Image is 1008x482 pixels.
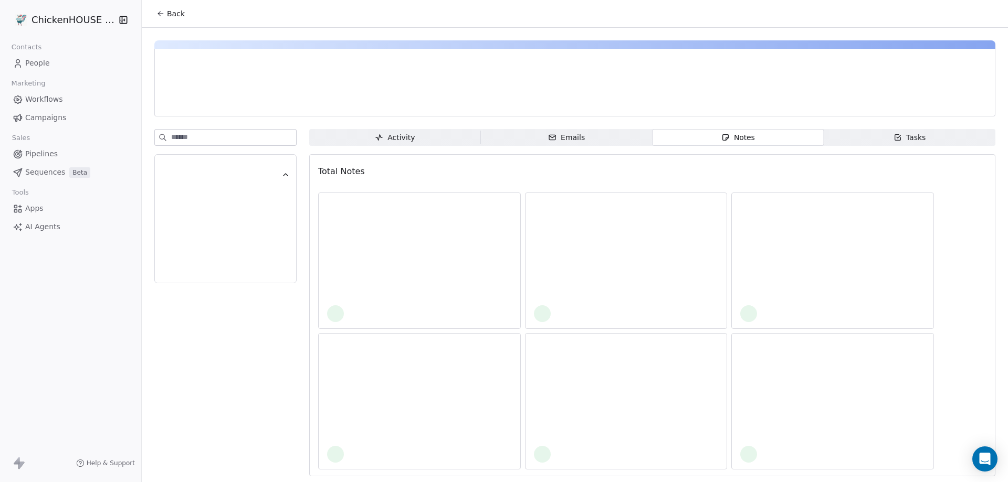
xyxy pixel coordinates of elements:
[150,4,191,23] button: Back
[548,132,585,143] div: Emails
[25,221,60,232] span: AI Agents
[8,200,133,217] a: Apps
[8,55,133,72] a: People
[7,39,46,55] span: Contacts
[8,109,133,126] a: Campaigns
[167,8,185,19] span: Back
[25,94,63,105] span: Workflows
[7,130,35,146] span: Sales
[25,167,65,178] span: Sequences
[894,132,926,143] div: Tasks
[69,167,90,178] span: Beta
[25,112,66,123] span: Campaigns
[7,185,33,200] span: Tools
[8,145,133,163] a: Pipelines
[15,14,27,26] img: 4.jpg
[25,58,50,69] span: People
[318,166,365,176] span: Total Notes
[8,164,133,181] a: SequencesBeta
[76,459,135,467] a: Help & Support
[972,446,997,472] div: Open Intercom Messenger
[375,132,415,143] div: Activity
[25,203,44,214] span: Apps
[8,218,133,235] a: AI Agents
[13,11,112,29] button: ChickenHOUSE snc
[7,76,50,91] span: Marketing
[31,13,115,27] span: ChickenHOUSE snc
[87,459,135,467] span: Help & Support
[25,148,58,159] span: Pipelines
[8,91,133,108] a: Workflows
